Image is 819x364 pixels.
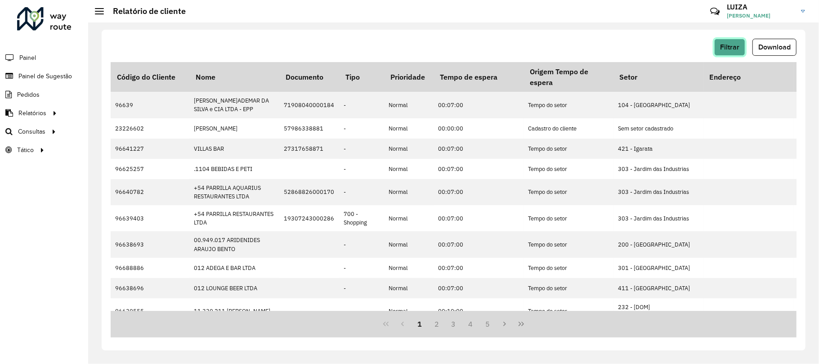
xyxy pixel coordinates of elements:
[613,278,703,298] td: 411 - [GEOGRAPHIC_DATA]
[111,159,189,179] td: 96625257
[339,118,384,139] td: -
[411,315,428,333] button: 1
[524,278,613,298] td: Tempo do setor
[613,139,703,159] td: 421 - Igarata
[111,139,189,159] td: 96641227
[339,278,384,298] td: -
[462,315,479,333] button: 4
[613,231,703,257] td: 200 - [GEOGRAPHIC_DATA]
[524,62,613,92] th: Origem Tempo de espera
[279,139,339,159] td: 27317658871
[279,92,339,118] td: 71908040000184
[434,258,524,278] td: 00:07:00
[434,205,524,231] td: 00:07:00
[279,62,339,92] th: Documento
[703,62,793,92] th: Endereço
[18,127,45,136] span: Consultas
[339,139,384,159] td: -
[613,205,703,231] td: 303 - Jardim das Industrias
[189,231,279,257] td: 00.949.017 ARIDENIDES ARAUJO BENTO
[752,39,797,56] button: Download
[189,118,279,139] td: [PERSON_NAME]
[189,205,279,231] td: +54 PARRILLA RESTAURANTES LTDA
[445,315,462,333] button: 3
[524,159,613,179] td: Tempo do setor
[189,298,279,324] td: 11.330.211 [PERSON_NAME]
[111,298,189,324] td: 96639555
[524,298,613,324] td: Tempo do setor
[384,298,434,324] td: Normal
[479,315,496,333] button: 5
[17,90,40,99] span: Pedidos
[279,179,339,205] td: 52868826000170
[524,179,613,205] td: Tempo do setor
[434,92,524,118] td: 00:07:00
[727,12,794,20] span: [PERSON_NAME]
[339,179,384,205] td: -
[524,231,613,257] td: Tempo do setor
[434,298,524,324] td: 00:10:00
[339,258,384,278] td: -
[111,205,189,231] td: 96639403
[434,278,524,298] td: 00:07:00
[339,231,384,257] td: -
[111,62,189,92] th: Código do Cliente
[384,231,434,257] td: Normal
[613,258,703,278] td: 301 - [GEOGRAPHIC_DATA]
[384,92,434,118] td: Normal
[720,43,739,51] span: Filtrar
[189,139,279,159] td: VILLAS BAR
[111,278,189,298] td: 96638696
[18,72,72,81] span: Painel de Sugestão
[279,205,339,231] td: 19307243000286
[189,258,279,278] td: 012 ADEGA E BAR LTDA
[384,159,434,179] td: Normal
[339,205,384,231] td: 700 - Shopping
[189,159,279,179] td: .1104 BEBIDAS E PETI
[513,315,530,333] button: Last Page
[279,118,339,139] td: 57986338881
[524,92,613,118] td: Tempo do setor
[384,205,434,231] td: Normal
[613,118,703,139] td: Sem setor cadastrado
[111,231,189,257] td: 96638693
[339,92,384,118] td: -
[434,62,524,92] th: Tempo de espera
[434,179,524,205] td: 00:07:00
[384,62,434,92] th: Prioridade
[17,145,34,155] span: Tático
[613,179,703,205] td: 303 - Jardim das Industrias
[613,62,703,92] th: Setor
[111,258,189,278] td: 96688886
[714,39,745,56] button: Filtrar
[705,2,725,21] a: Contato Rápido
[727,3,794,11] h3: LUIZA
[339,298,384,324] td: -
[19,53,36,63] span: Painel
[384,258,434,278] td: Normal
[384,278,434,298] td: Normal
[384,179,434,205] td: Normal
[613,92,703,118] td: 104 - [GEOGRAPHIC_DATA]
[111,118,189,139] td: 23226602
[434,139,524,159] td: 00:07:00
[434,159,524,179] td: 00:07:00
[613,298,703,324] td: 232 - [DOM] [GEOGRAPHIC_DATA]
[18,108,46,118] span: Relatórios
[434,118,524,139] td: 00:00:00
[434,231,524,257] td: 00:07:00
[339,62,384,92] th: Tipo
[524,139,613,159] td: Tempo do setor
[111,179,189,205] td: 96640782
[189,179,279,205] td: +54 PARRILLA AQUARIUS RESTAURANTES LTDA
[524,258,613,278] td: Tempo do setor
[104,6,186,16] h2: Relatório de cliente
[496,315,513,333] button: Next Page
[613,159,703,179] td: 303 - Jardim das Industrias
[111,92,189,118] td: 96639
[339,159,384,179] td: -
[384,118,434,139] td: Normal
[428,315,445,333] button: 2
[524,118,613,139] td: Cadastro do cliente
[189,92,279,118] td: [PERSON_NAME]ADEMAR DA SILVA e CIA LTDA - EPP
